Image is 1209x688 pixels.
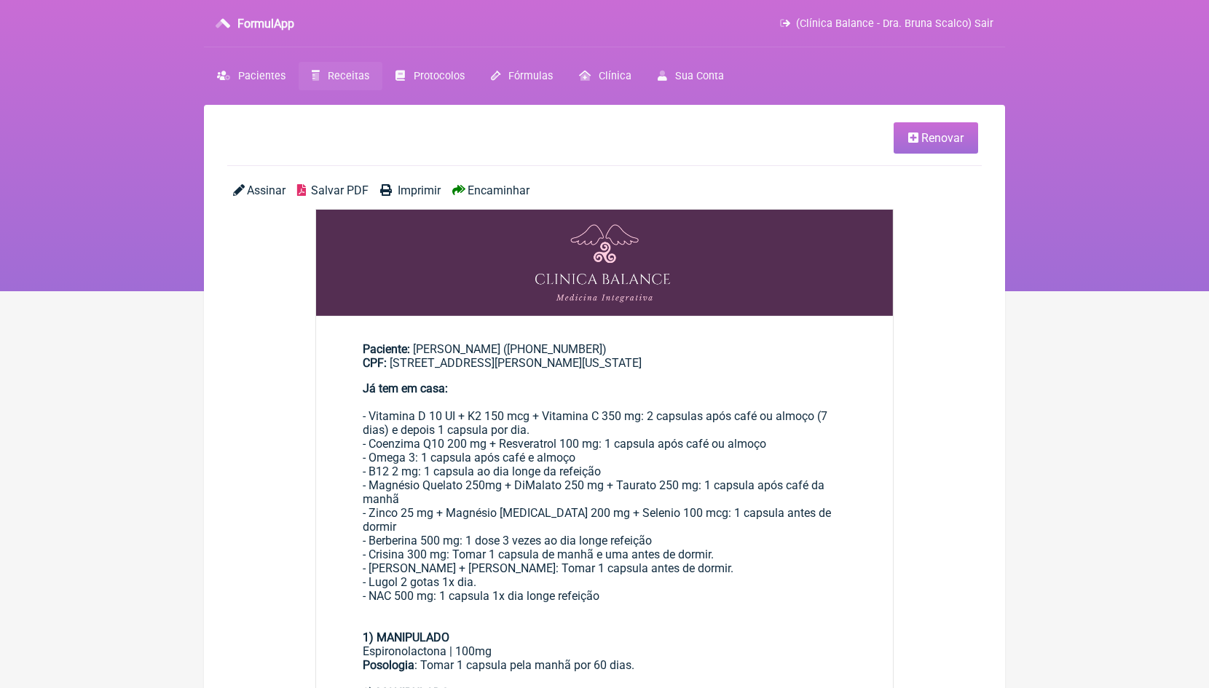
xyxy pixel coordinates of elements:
[921,131,964,145] span: Renovar
[566,62,645,90] a: Clínica
[237,17,294,31] h3: FormulApp
[299,62,382,90] a: Receitas
[645,62,737,90] a: Sua Conta
[363,658,846,686] div: : Tomar 1 capsula pela manhã por 60 dias.
[363,342,410,356] span: Paciente:
[380,183,440,197] a: Imprimir
[363,658,414,672] strong: Posologia
[316,210,893,316] img: OHRMBDAMBDLv2SiBD+EP9LuaQDBICIzAAAAAAAAAAAAAAAAAAAAAAAEAM3AEAAAAAAAAAAAAAAAAAAAAAAAAAAAAAYuAOAAAA...
[204,62,299,90] a: Pacientes
[780,17,993,30] a: (Clínica Balance - Dra. Bruna Scalco) Sair
[328,70,369,82] span: Receitas
[363,381,846,630] div: - Vitamina D 10 UI + K2 150 mcg + Vitamina C 350 mg: 2 capsulas após café ou almoço (7 dias) e de...
[508,70,553,82] span: Fórmulas
[297,183,369,197] a: Salvar PDF
[247,183,285,197] span: Assinar
[675,70,724,82] span: Sua Conta
[363,356,846,370] div: [STREET_ADDRESS][PERSON_NAME][US_STATE]
[414,70,465,82] span: Protocolos
[796,17,993,30] span: (Clínica Balance - Dra. Bruna Scalco) Sair
[398,183,441,197] span: Imprimir
[363,644,846,658] div: Espironolactona | 100mg
[452,183,529,197] a: Encaminhar
[233,183,285,197] a: Assinar
[468,183,529,197] span: Encaminhar
[894,122,978,154] a: Renovar
[363,630,449,644] strong: 1) MANIPULADO
[382,62,477,90] a: Protocolos
[363,381,448,395] strong: Já tem em casa:
[478,62,566,90] a: Fórmulas
[363,342,846,370] div: [PERSON_NAME] ([PHONE_NUMBER])
[311,183,369,197] span: Salvar PDF
[363,356,387,370] span: CPF:
[238,70,285,82] span: Pacientes
[599,70,631,82] span: Clínica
